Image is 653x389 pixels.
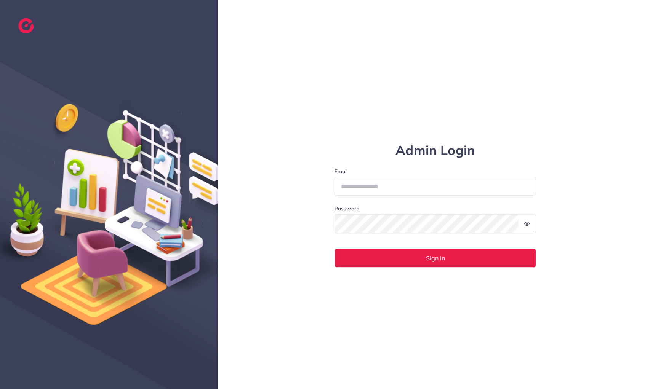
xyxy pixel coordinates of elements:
[18,18,34,33] img: logo
[335,205,359,212] label: Password
[335,143,536,158] h1: Admin Login
[335,167,536,175] label: Email
[426,255,445,261] span: Sign In
[335,249,536,268] button: Sign In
